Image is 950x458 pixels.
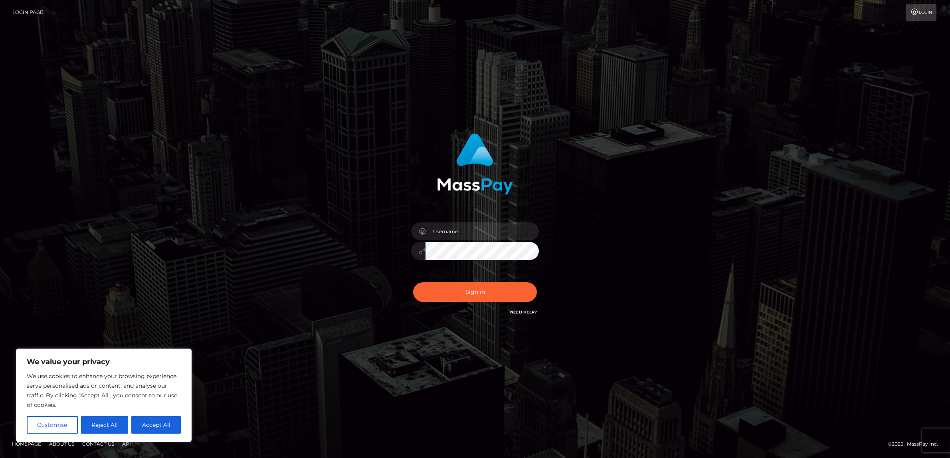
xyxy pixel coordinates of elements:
div: © 2025 , MassPay Inc. [888,440,944,448]
a: Need Help? [510,309,537,315]
button: Customise [27,416,78,434]
a: Contact Us [79,438,117,450]
button: Sign in [413,282,537,302]
button: Reject All [81,416,129,434]
a: Homepage [9,438,44,450]
p: We value your privacy [27,357,181,367]
input: Username... [426,222,539,240]
a: Login [906,4,936,21]
img: MassPay Login [437,133,513,194]
div: We value your privacy [16,349,192,442]
a: About Us [46,438,77,450]
a: Login Page [12,4,43,21]
button: Accept All [131,416,181,434]
a: API [119,438,134,450]
p: We use cookies to enhance your browsing experience, serve personalised ads or content, and analys... [27,371,181,410]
